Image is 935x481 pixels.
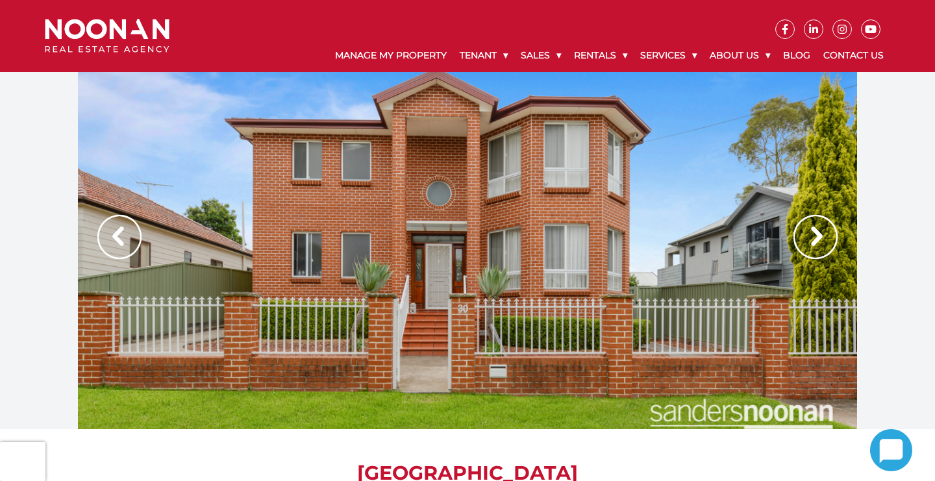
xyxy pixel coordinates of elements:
a: Blog [777,39,817,72]
a: Contact Us [817,39,890,72]
a: About Us [703,39,777,72]
img: Arrow slider [97,215,142,259]
a: Tenant [453,39,514,72]
a: Rentals [567,39,634,72]
img: Arrow slider [793,215,838,259]
img: Noonan Real Estate Agency [45,19,169,53]
a: Manage My Property [329,39,453,72]
a: Services [634,39,703,72]
a: Sales [514,39,567,72]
